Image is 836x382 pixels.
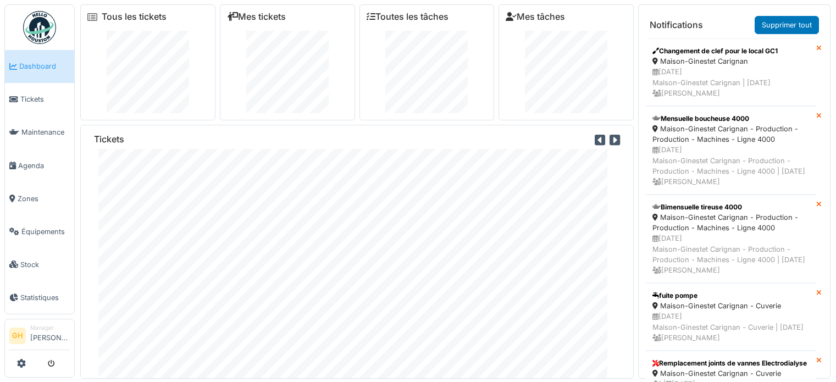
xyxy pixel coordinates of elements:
a: Bimensuelle tireuse 4000 Maison-Ginestet Carignan - Production - Production - Machines - Ligne 40... [645,195,816,283]
div: Manager [30,324,70,332]
a: Tous les tickets [102,12,167,22]
span: Stock [20,259,70,270]
a: Toutes les tâches [367,12,449,22]
div: [DATE] Maison-Ginestet Carignan - Cuverie | [DATE] [PERSON_NAME] [652,311,809,343]
span: Tickets [20,94,70,104]
a: GH Manager[PERSON_NAME] [9,324,70,350]
span: Statistiques [20,292,70,303]
span: Maintenance [21,127,70,137]
h6: Tickets [94,134,124,145]
a: Changement de clef pour le local GC1 Maison-Ginestet Carignan [DATE]Maison-Ginestet Carignan | [D... [645,38,816,106]
a: Mes tâches [506,12,565,22]
div: Bimensuelle tireuse 4000 [652,202,809,212]
div: [DATE] Maison-Ginestet Carignan - Production - Production - Machines - Ligne 4000 | [DATE] [PERSO... [652,233,809,275]
div: Maison-Ginestet Carignan - Production - Production - Machines - Ligne 4000 [652,212,809,233]
div: Maison-Ginestet Carignan - Cuverie [652,301,809,311]
div: fuite pompe [652,291,809,301]
a: Maintenance [5,116,74,149]
div: Maison-Ginestet Carignan - Production - Production - Machines - Ligne 4000 [652,124,809,145]
a: Agenda [5,149,74,182]
div: Maison-Ginestet Carignan - Cuverie [652,368,809,379]
div: Changement de clef pour le local GC1 [652,46,809,56]
li: GH [9,328,26,344]
li: [PERSON_NAME] [30,324,70,347]
span: Équipements [21,226,70,237]
a: Mes tickets [227,12,286,22]
span: Zones [18,193,70,204]
div: Maison-Ginestet Carignan [652,56,809,67]
div: [DATE] Maison-Ginestet Carignan - Production - Production - Machines - Ligne 4000 | [DATE] [PERSO... [652,145,809,187]
a: Tickets [5,83,74,116]
a: Équipements [5,215,74,248]
a: Dashboard [5,50,74,83]
img: Badge_color-CXgf-gQk.svg [23,11,56,44]
a: Mensuelle boucheuse 4000 Maison-Ginestet Carignan - Production - Production - Machines - Ligne 40... [645,106,816,195]
div: Remplacement joints de vannes Electrodialyse [652,358,809,368]
a: Supprimer tout [755,16,819,34]
div: [DATE] Maison-Ginestet Carignan | [DATE] [PERSON_NAME] [652,67,809,98]
div: Mensuelle boucheuse 4000 [652,114,809,124]
span: Dashboard [19,61,70,71]
a: Statistiques [5,281,74,314]
h6: Notifications [650,20,703,30]
span: Agenda [18,160,70,171]
a: Zones [5,182,74,215]
a: fuite pompe Maison-Ginestet Carignan - Cuverie [DATE]Maison-Ginestet Carignan - Cuverie | [DATE] ... [645,283,816,351]
a: Stock [5,248,74,281]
